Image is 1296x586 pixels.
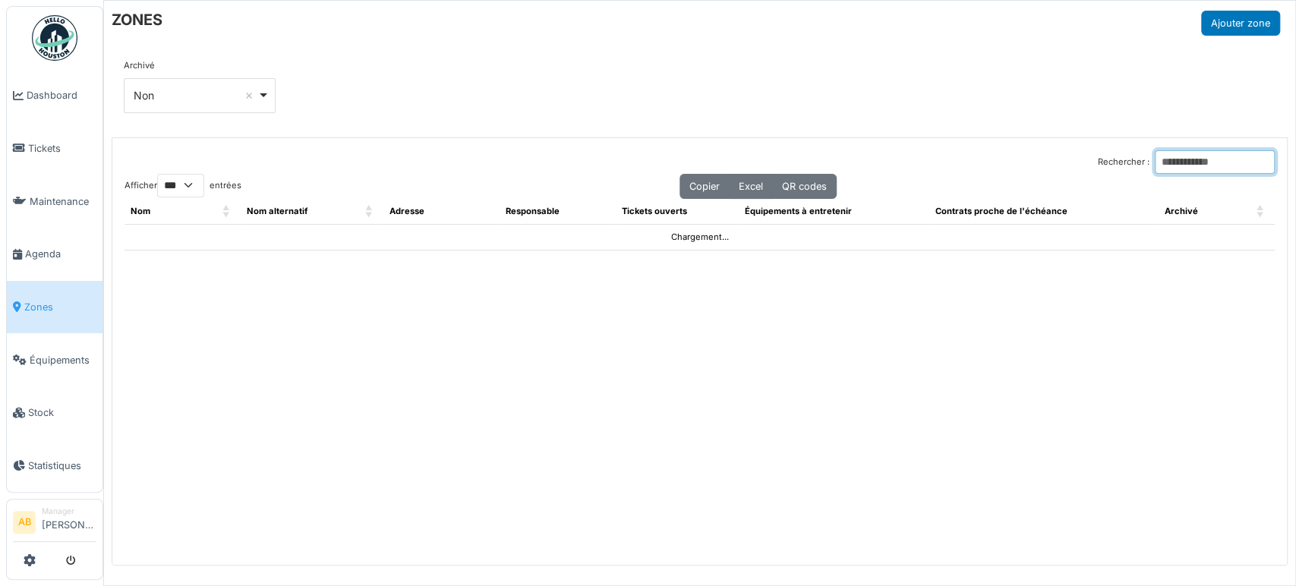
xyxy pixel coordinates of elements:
div: Manager [42,506,96,517]
span: Équipements [30,353,96,367]
span: Zones [24,300,96,314]
img: Badge_color-CXgf-gQk.svg [32,15,77,61]
span: Nom [131,206,150,216]
li: AB [13,511,36,534]
span: Adresse [389,206,424,216]
span: Tickets ouverts [622,206,687,216]
span: Nom alternatif [247,206,307,216]
span: Contrats proche de l'échéance [935,206,1067,216]
span: Équipements à entretenir [745,206,852,216]
button: Ajouter zone [1201,11,1280,36]
span: QR codes [782,181,827,192]
button: Excel [729,174,773,199]
select: Afficherentrées [157,174,204,197]
span: Tickets [28,141,96,156]
li: [PERSON_NAME] [42,506,96,538]
label: Archivé [124,59,155,72]
span: Nom: Activate to sort [222,199,232,224]
span: Maintenance [30,194,96,209]
span: Stock [28,405,96,420]
label: Rechercher : [1098,156,1149,169]
span: Archivé [1165,206,1198,216]
span: Nom alternatif: Activate to sort [365,199,374,224]
a: AB Manager[PERSON_NAME] [13,506,96,542]
span: Dashboard [27,88,96,102]
span: Copier [689,181,720,192]
button: QR codes [772,174,837,199]
span: Statistiques [28,458,96,473]
button: Remove item: 'false' [241,88,257,103]
span: Archivé: Activate to sort [1257,199,1266,224]
span: Responsable [506,206,560,216]
a: Dashboard [7,69,102,122]
span: Agenda [25,247,96,261]
button: Copier [680,174,730,199]
h6: ZONES [112,11,162,29]
a: Stock [7,386,102,439]
span: Excel [739,181,763,192]
div: Non [134,87,257,103]
a: Agenda [7,228,102,281]
td: Chargement... [125,224,1275,250]
a: Tickets [7,122,102,175]
label: Afficher entrées [125,174,241,197]
a: Zones [7,281,102,334]
a: Maintenance [7,175,102,228]
a: Équipements [7,333,102,386]
a: Statistiques [7,439,102,493]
